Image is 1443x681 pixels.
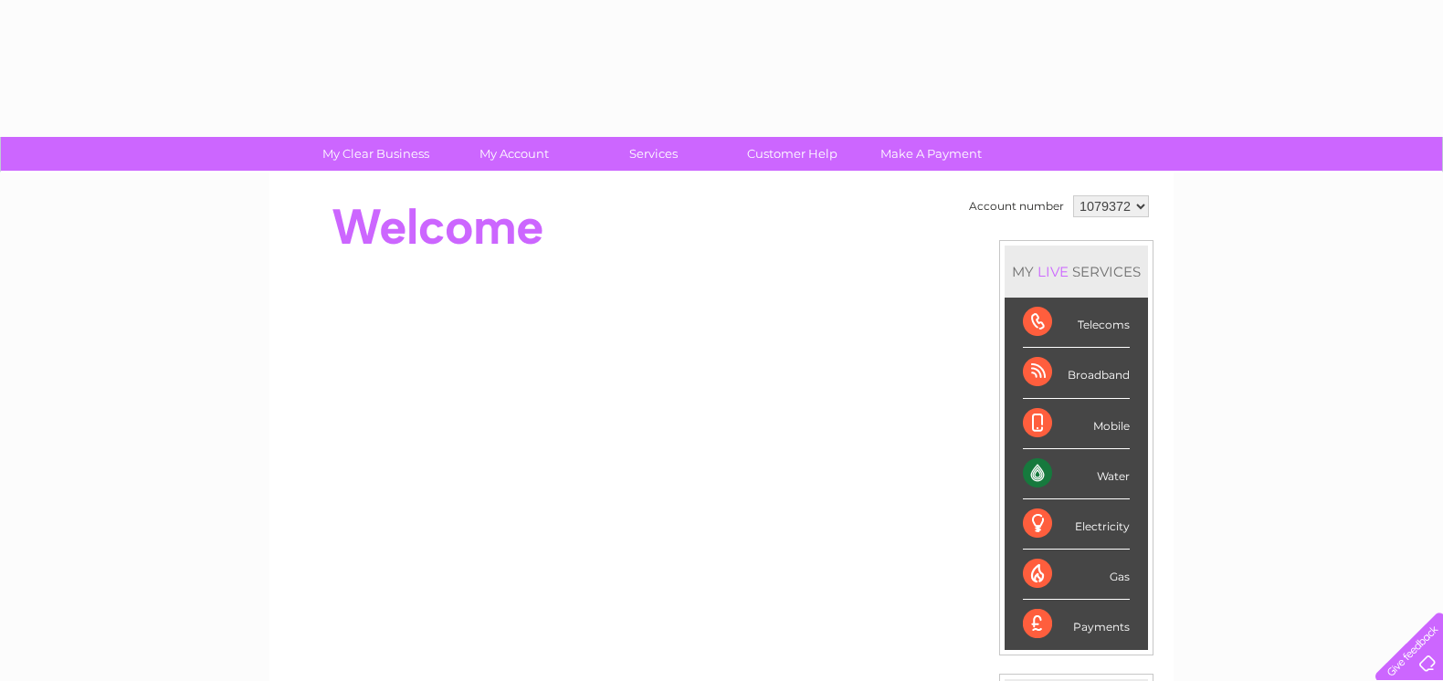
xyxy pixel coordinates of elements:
[300,137,451,171] a: My Clear Business
[1023,348,1130,398] div: Broadband
[1023,499,1130,550] div: Electricity
[717,137,868,171] a: Customer Help
[1023,449,1130,499] div: Water
[1023,550,1130,600] div: Gas
[578,137,729,171] a: Services
[1023,399,1130,449] div: Mobile
[1023,298,1130,348] div: Telecoms
[439,137,590,171] a: My Account
[964,191,1069,222] td: Account number
[856,137,1006,171] a: Make A Payment
[1023,600,1130,649] div: Payments
[1005,246,1148,298] div: MY SERVICES
[1034,263,1072,280] div: LIVE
